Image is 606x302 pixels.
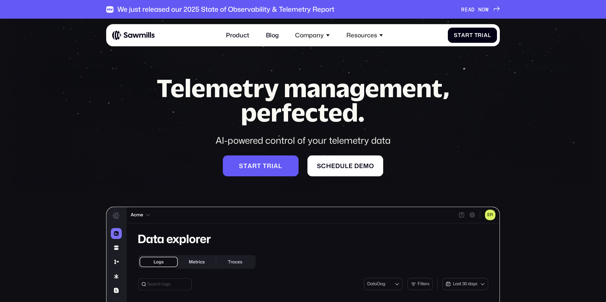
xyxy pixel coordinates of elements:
span: r [478,32,482,38]
span: i [482,32,484,38]
span: d [354,162,359,170]
a: StartTrial [448,28,497,43]
span: t [263,162,267,170]
a: Scheduledemo [307,155,383,176]
span: d [335,162,340,170]
span: c [321,162,326,170]
span: l [278,162,282,170]
span: e [331,162,335,170]
span: W [485,6,489,13]
span: r [465,32,469,38]
div: Resources [346,32,377,39]
div: Resources [342,27,387,44]
span: N [478,6,482,13]
span: r [267,162,272,170]
div: We just released our 2025 State of Observability & Telemetry Report [117,5,334,14]
span: a [461,32,465,38]
div: Company [295,32,324,39]
span: a [484,32,488,38]
span: O [482,6,485,13]
span: i [272,162,274,170]
span: l [345,162,349,170]
span: a [248,162,252,170]
span: u [340,162,345,170]
span: R [461,6,465,13]
span: t [458,32,461,38]
a: Starttrial [223,155,299,176]
span: o [369,162,374,170]
h1: Telemetry management, perfected. [142,76,464,125]
span: D [471,6,475,13]
a: Product [222,27,254,44]
span: T [474,32,478,38]
span: h [326,162,331,170]
span: e [349,162,353,170]
a: READNOW [461,6,500,13]
div: AI-powered control of your telemetry data [142,134,464,147]
span: m [363,162,369,170]
span: a [274,162,278,170]
a: Blog [261,27,283,44]
span: S [454,32,458,38]
span: E [465,6,468,13]
span: t [243,162,248,170]
span: t [257,162,261,170]
span: S [317,162,321,170]
span: l [488,32,491,38]
span: r [252,162,257,170]
span: t [469,32,473,38]
span: S [239,162,243,170]
span: A [468,6,472,13]
div: Company [291,27,334,44]
span: e [359,162,363,170]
